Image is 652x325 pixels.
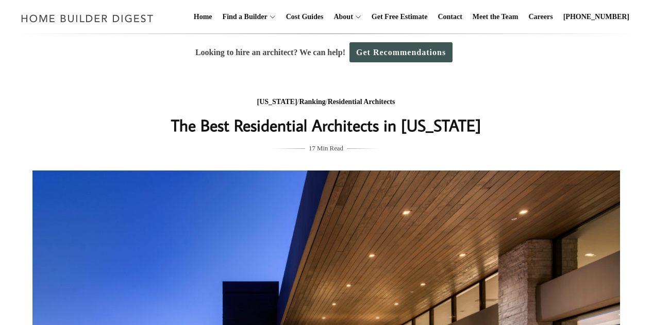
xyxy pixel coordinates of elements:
[309,143,343,154] span: 17 Min Read
[282,1,328,33] a: Cost Guides
[121,113,532,138] h1: The Best Residential Architects in [US_STATE]
[257,98,297,106] a: [US_STATE]
[349,42,453,62] a: Get Recommendations
[328,98,395,106] a: Residential Architects
[367,1,432,33] a: Get Free Estimate
[469,1,523,33] a: Meet the Team
[121,96,532,109] div: / /
[299,98,325,106] a: Ranking
[190,1,216,33] a: Home
[16,8,158,28] img: Home Builder Digest
[219,1,268,33] a: Find a Builder
[559,1,633,33] a: [PHONE_NUMBER]
[329,1,353,33] a: About
[433,1,466,33] a: Contact
[525,1,557,33] a: Careers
